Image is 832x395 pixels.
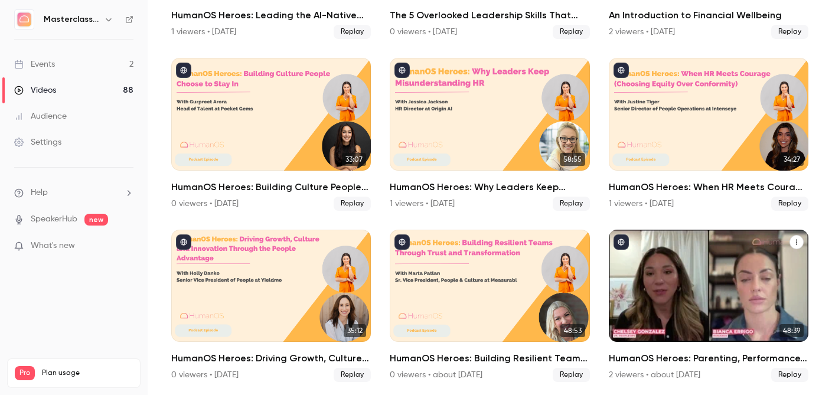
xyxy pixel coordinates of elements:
span: What's new [31,240,75,252]
span: 33:07 [342,153,366,166]
span: 35:12 [344,324,366,337]
span: 58:55 [560,153,585,166]
li: help-dropdown-opener [14,187,133,199]
img: Masterclass Channel [15,10,34,29]
h2: HumanOS Heroes: Parenting, Performance, and People Leadership [609,351,808,365]
li: HumanOS Heroes: Building Resilient Teams Through Trust and Transformation [390,230,589,382]
h2: HumanOS Heroes: Why Leaders Keep Misunderstanding HR [390,180,589,194]
span: 34:27 [780,153,804,166]
h6: Masterclass Channel [44,14,99,25]
div: 2 viewers • [DATE] [609,26,675,38]
span: 48:53 [560,324,585,337]
li: HumanOS Heroes: Driving Growth, Culture and Innovation Through the People Advantage [171,230,371,382]
div: 1 viewers • [DATE] [609,198,674,210]
h2: The 5 Overlooked Leadership Skills That Transform Team Dynamics [390,8,589,22]
span: new [84,214,108,226]
iframe: Noticeable Trigger [119,241,133,252]
span: Plan usage [42,368,133,378]
span: Pro [15,366,35,380]
span: Replay [771,25,808,39]
span: Replay [771,197,808,211]
div: 0 viewers • [DATE] [390,26,457,38]
a: 34:27HumanOS Heroes: When HR Meets Courage (Choosing Equity Over Conformity)1 viewers • [DATE]Replay [609,58,808,210]
h2: An Introduction to Financial Wellbeing [609,8,808,22]
div: Audience [14,110,67,122]
span: Replay [553,197,590,211]
span: Replay [771,368,808,382]
span: Help [31,187,48,199]
div: 0 viewers • about [DATE] [390,369,482,381]
div: 0 viewers • [DATE] [171,198,239,210]
div: Events [14,58,55,70]
span: Replay [334,25,371,39]
a: 33:07HumanOS Heroes: Building Culture People Choose to Stay In0 viewers • [DATE]Replay [171,58,371,210]
a: 48:53HumanOS Heroes: Building Resilient Teams Through Trust and Transformation0 viewers • about [... [390,230,589,382]
span: Replay [553,368,590,382]
span: Replay [334,197,371,211]
li: HumanOS Heroes: Parenting, Performance, and People Leadership [609,230,808,382]
h2: HumanOS Heroes: Building Resilient Teams Through Trust and Transformation [390,351,589,365]
span: 48:39 [779,324,804,337]
button: published [176,63,191,78]
li: HumanOS Heroes: Why Leaders Keep Misunderstanding HR [390,58,589,210]
h2: HumanOS Heroes: When HR Meets Courage (Choosing Equity Over Conformity) [609,180,808,194]
button: published [614,63,629,78]
div: 1 viewers • [DATE] [171,26,236,38]
button: published [394,63,410,78]
span: Replay [334,368,371,382]
span: Replay [553,25,590,39]
a: 58:55HumanOS Heroes: Why Leaders Keep Misunderstanding HR1 viewers • [DATE]Replay [390,58,589,210]
div: 1 viewers • [DATE] [390,198,455,210]
h2: HumanOS Heroes: Building Culture People Choose to Stay In [171,180,371,194]
h2: HumanOS Heroes: Driving Growth, Culture and Innovation Through the People Advantage [171,351,371,365]
h2: HumanOS Heroes: Leading the AI-Native Workplace [171,8,371,22]
button: published [614,234,629,250]
li: HumanOS Heroes: Building Culture People Choose to Stay In [171,58,371,210]
button: published [176,234,191,250]
a: SpeakerHub [31,213,77,226]
div: Videos [14,84,56,96]
div: 0 viewers • [DATE] [171,369,239,381]
div: Settings [14,136,61,148]
a: 48:39HumanOS Heroes: Parenting, Performance, and People Leadership2 viewers • about [DATE]Replay [609,230,808,382]
li: HumanOS Heroes: When HR Meets Courage (Choosing Equity Over Conformity) [609,58,808,210]
a: 35:12HumanOS Heroes: Driving Growth, Culture and Innovation Through the People Advantage0 viewers... [171,230,371,382]
button: published [394,234,410,250]
div: 2 viewers • about [DATE] [609,369,700,381]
